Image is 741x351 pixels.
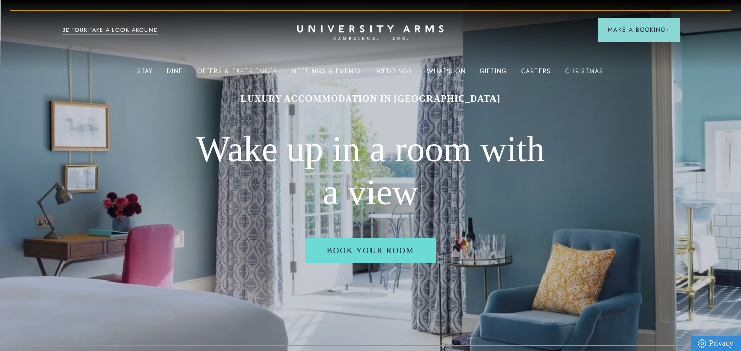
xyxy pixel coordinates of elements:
a: Book Your Room [305,238,436,264]
img: Arrow icon [666,28,669,32]
a: Weddings [376,67,413,81]
a: Privacy [691,336,741,351]
button: Make a BookingArrow icon [598,18,680,42]
a: Careers [521,67,551,81]
a: What's On [427,67,466,81]
img: Privacy [698,339,706,348]
a: Meetings & Events [291,67,361,81]
a: 3D TOUR:TAKE A LOOK AROUND [62,26,158,35]
a: Stay [137,67,153,81]
a: Gifting [480,67,507,81]
a: Home [297,25,444,41]
a: Offers & Experiences [197,67,277,81]
h1: Luxury Accommodation in [GEOGRAPHIC_DATA] [186,93,556,105]
a: Dine [167,67,183,81]
a: Christmas [565,67,603,81]
h2: Wake up in a room with a view [186,128,556,214]
span: Make a Booking [608,25,669,34]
